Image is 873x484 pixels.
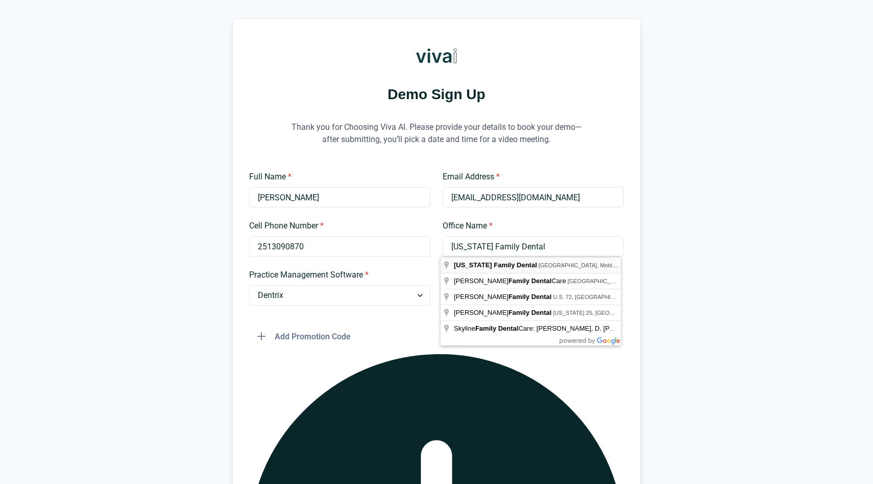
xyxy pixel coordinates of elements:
[508,293,552,301] span: Family Dental
[454,293,553,301] span: [PERSON_NAME]
[508,309,552,316] span: Family Dental
[454,309,553,316] span: [PERSON_NAME]
[249,171,424,183] label: Full Name
[249,84,624,104] h1: Demo Sign Up
[568,278,706,284] span: [GEOGRAPHIC_DATA][PERSON_NAME],
[249,326,359,347] button: Add Promotion Code
[443,236,624,257] input: Type your office name and address
[249,269,424,281] label: Practice Management Software
[443,171,618,183] label: Email Address
[508,277,552,285] span: Family Dental
[443,220,618,232] label: Office Name
[454,325,675,332] span: Skyline Care: [PERSON_NAME], D. [PERSON_NAME] DDS
[553,294,667,300] span: U.S. 72, [GEOGRAPHIC_DATA],
[283,108,590,158] p: Thank you for Choosing Viva AI. Please provide your details to book your demo—after submitting, y...
[475,325,519,332] span: Family Dental
[249,220,424,232] label: Cell Phone Number
[454,261,537,269] span: [US_STATE] Family Dental
[539,262,678,268] span: [GEOGRAPHIC_DATA], Mobile, [GEOGRAPHIC_DATA]
[553,310,687,316] span: [US_STATE] 25, [GEOGRAPHIC_DATA],
[416,35,457,76] img: Viva AI Logo
[454,277,568,285] span: [PERSON_NAME] Care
